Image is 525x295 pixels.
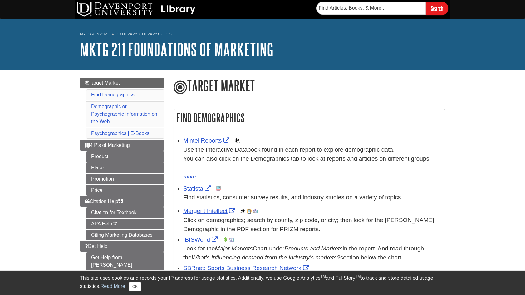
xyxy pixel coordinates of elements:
a: Link opens in new window [183,265,311,271]
a: 4 P's of Marketing [80,140,164,151]
a: Read More [101,283,125,289]
a: APA Help [86,219,164,229]
i: What’s influencing demand from the industry’s markets? [192,254,340,261]
img: Financial Report [223,237,228,242]
img: Industry Report [253,209,258,214]
nav: breadcrumb [80,30,445,40]
a: Get Help [80,241,164,252]
form: Searches DU Library's articles, books, and more [316,2,448,15]
img: Demographics [235,138,240,143]
span: Target Market [85,80,120,85]
a: Target Market [80,78,164,88]
a: Citation Help [80,196,164,207]
input: Find Articles, Books, & More... [316,2,426,15]
a: Get Help from [PERSON_NAME] [86,252,164,270]
i: Products and Markets [284,245,343,252]
i: Major Markets [215,245,253,252]
a: Link opens in new window [183,137,231,144]
a: My Davenport [80,31,109,37]
sup: TM [355,274,361,279]
div: Look for the Chart under in the report. And read through the section below the chart. [183,244,442,262]
h1: Target Market [174,78,445,95]
a: Psychographics | E-Books [91,131,149,136]
a: MKTG 211 Foundations of Marketing [80,40,273,59]
sup: TM [320,274,326,279]
a: Price [86,185,164,196]
h2: Find Demographics [174,109,445,126]
a: Link opens in new window [183,208,237,214]
div: This site uses cookies and records your IP address for usage statistics. Additionally, we use Goo... [80,274,445,291]
input: Search [426,2,448,15]
a: Demographic or Psychographic Information on the Web [91,104,157,124]
a: Place [86,162,164,173]
span: 4 P's of Marketing [85,143,130,148]
button: Close [129,282,141,291]
a: Citing Marketing Databases [86,230,164,240]
a: DU Library [115,32,137,36]
a: Product [86,151,164,162]
button: more... [183,172,201,181]
div: Click on demographics; search by county, zip code, or city; then look for the [PERSON_NAME] Demog... [183,216,442,234]
img: DU Library [77,2,195,17]
img: Company Information [247,209,252,214]
i: This link opens in a new window [112,222,117,226]
span: Citation Help [85,199,123,204]
img: Industry Report [229,237,234,242]
img: Statistics [216,186,221,191]
a: Link opens in new window [183,185,212,192]
img: Demographics [240,209,245,214]
p: Find statistics, consumer survey results, and industry studies on a variety of topics. [183,193,442,202]
a: Link opens in new window [183,236,219,243]
div: Use the Interactive Databook found in each report to explore demographic data. You can also click... [183,145,442,172]
span: Get Help [85,244,107,249]
a: Library Guides [142,32,172,36]
a: Citation for Textbook [86,207,164,218]
a: Promotion [86,174,164,184]
a: Find Demographics [91,92,135,97]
